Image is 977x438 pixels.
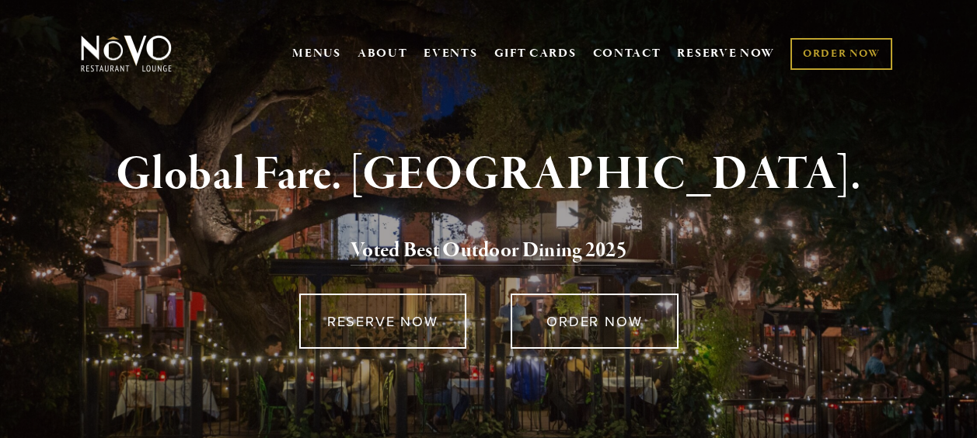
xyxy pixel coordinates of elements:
[299,294,466,349] a: RESERVE NOW
[511,294,678,349] a: ORDER NOW
[358,46,408,61] a: ABOUT
[790,38,892,70] a: ORDER NOW
[494,39,577,68] a: GIFT CARDS
[103,235,874,267] h2: 5
[78,34,175,73] img: Novo Restaurant &amp; Lounge
[292,46,341,61] a: MENUS
[593,39,661,68] a: CONTACT
[677,39,775,68] a: RESERVE NOW
[424,46,477,61] a: EVENTS
[351,237,616,266] a: Voted Best Outdoor Dining 202
[116,145,861,204] strong: Global Fare. [GEOGRAPHIC_DATA].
